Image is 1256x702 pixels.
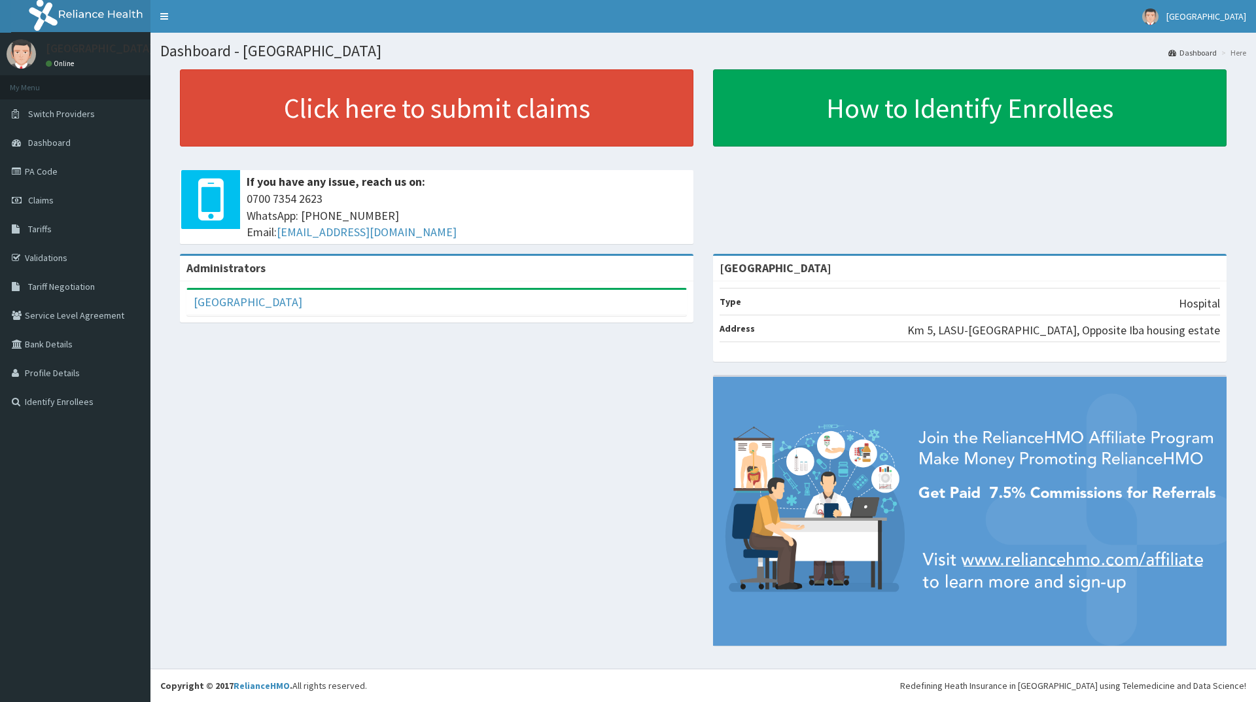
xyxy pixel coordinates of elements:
p: Km 5, LASU-[GEOGRAPHIC_DATA], Opposite Iba housing estate [907,322,1220,339]
li: Here [1218,47,1246,58]
span: Switch Providers [28,108,95,120]
span: 0700 7354 2623 WhatsApp: [PHONE_NUMBER] Email: [247,190,687,241]
b: Administrators [186,260,266,275]
p: [GEOGRAPHIC_DATA] [46,43,154,54]
span: [GEOGRAPHIC_DATA] [1166,10,1246,22]
span: Dashboard [28,137,71,149]
b: If you have any issue, reach us on: [247,174,425,189]
img: provider-team-banner.png [713,377,1227,646]
b: Type [720,296,741,307]
b: Address [720,323,755,334]
footer: All rights reserved. [150,669,1256,702]
a: Dashboard [1168,47,1217,58]
h1: Dashboard - [GEOGRAPHIC_DATA] [160,43,1246,60]
p: Hospital [1179,295,1220,312]
a: Click here to submit claims [180,69,693,147]
a: [GEOGRAPHIC_DATA] [194,294,302,309]
strong: Copyright © 2017 . [160,680,292,692]
img: User Image [1142,9,1159,25]
div: Redefining Heath Insurance in [GEOGRAPHIC_DATA] using Telemedicine and Data Science! [900,679,1246,692]
span: Claims [28,194,54,206]
a: RelianceHMO [234,680,290,692]
a: [EMAIL_ADDRESS][DOMAIN_NAME] [277,224,457,239]
strong: [GEOGRAPHIC_DATA] [720,260,831,275]
span: Tariffs [28,223,52,235]
span: Tariff Negotiation [28,281,95,292]
a: Online [46,59,77,68]
img: User Image [7,39,36,69]
a: How to Identify Enrollees [713,69,1227,147]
